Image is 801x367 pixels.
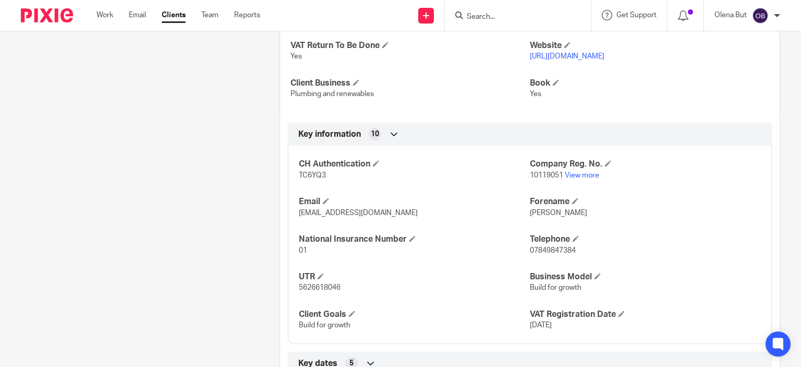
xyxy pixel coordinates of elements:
[290,40,530,51] h4: VAT Return To Be Done
[290,78,530,89] h4: Client Business
[234,10,260,20] a: Reports
[299,322,350,329] span: Build for growth
[530,78,769,89] h4: Book
[299,234,530,245] h4: National Insurance Number
[299,309,530,320] h4: Client Goals
[371,129,379,139] span: 10
[162,10,186,20] a: Clients
[290,90,374,98] span: Plumbing and renewables
[299,284,341,291] span: 5626618046
[299,172,326,179] span: TC6YQ3
[714,10,747,20] p: Olena But
[96,10,113,20] a: Work
[299,247,307,254] span: 01
[530,159,761,170] h4: Company Reg. No.
[565,172,599,179] a: View more
[530,172,563,179] span: 10119051
[530,284,581,291] span: Build for growth
[299,209,418,217] span: [EMAIL_ADDRESS][DOMAIN_NAME]
[290,53,302,60] span: Yes
[530,90,541,98] span: Yes
[299,196,530,207] h4: Email
[530,209,587,217] span: [PERSON_NAME]
[298,129,361,140] span: Key information
[530,271,761,282] h4: Business Model
[201,10,219,20] a: Team
[530,234,761,245] h4: Telephone
[21,8,73,22] img: Pixie
[129,10,146,20] a: Email
[530,40,769,51] h4: Website
[616,11,657,19] span: Get Support
[752,7,769,24] img: svg%3E
[530,196,761,207] h4: Forename
[530,247,576,254] span: 07849847384
[466,13,560,22] input: Search
[530,53,604,60] a: [URL][DOMAIN_NAME]
[299,271,530,282] h4: UTR
[530,309,761,320] h4: VAT Registration Date
[530,322,552,329] span: [DATE]
[299,159,530,170] h4: CH Authentication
